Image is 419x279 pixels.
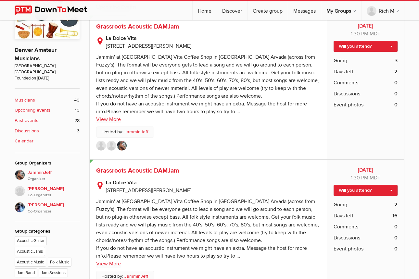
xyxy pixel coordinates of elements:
span: Days left [334,68,353,76]
a: Denver Amateur Musicians [15,47,57,62]
span: [STREET_ADDRESS][PERSON_NAME] [106,187,191,194]
b: Musicians [15,97,35,104]
img: M Moore [96,141,106,151]
a: JamminJeffOrganizer [15,170,80,182]
div: Jammin' at [GEOGRAPHIC_DATA] Vita Coffee Shop in [GEOGRAPHIC_DATA] Arvada (across from Fuzzy's). ... [96,198,319,259]
b: 0 [394,234,398,242]
a: [PERSON_NAME]Co-Organizer [15,182,80,198]
span: 1:30 PM [351,175,368,181]
i: Co-Organizer [28,209,80,214]
b: Past events [15,117,38,124]
a: Grassroots Acoustic DAMJam [96,167,179,175]
b: La Dolce Vita [106,179,320,187]
span: Discussions [334,90,360,98]
img: JamminJeff [15,170,25,180]
a: Will you attend? [334,41,398,52]
span: [PERSON_NAME] [28,185,80,198]
b: 2 [394,68,398,76]
a: Messages [288,1,321,20]
span: Discussions [334,234,360,242]
b: 16 [392,212,398,220]
span: 28 [74,117,80,124]
p: Hosted by: [96,127,154,138]
img: Peter B [15,186,25,196]
div: Group Organizers [15,160,80,167]
span: Comments [334,79,358,87]
span: Event photos [334,101,363,109]
span: [STREET_ADDRESS][PERSON_NAME] [106,43,191,49]
span: America/Denver [370,30,380,37]
span: 3 [77,127,80,135]
span: Days left [334,212,353,220]
span: 1:30 PM [351,30,368,37]
a: Calendar [15,138,80,145]
a: View More [96,115,121,123]
span: Founded on [DATE] [15,75,80,81]
b: 3 [395,57,398,65]
a: View More [96,260,121,268]
span: [PERSON_NAME] [28,201,80,214]
b: 0 [394,79,398,87]
b: 0 [394,245,398,253]
a: Past events 28 [15,117,80,124]
img: DownToMeet [15,6,97,15]
img: Art Martinez [15,202,25,212]
span: JamminJeff [28,169,80,182]
i: Organizer [28,176,80,182]
a: Rich M [362,1,404,20]
i: Co-Organizer [28,192,80,198]
a: Home [193,1,217,20]
b: [DATE] [334,166,398,174]
a: Discover [217,1,247,20]
div: Group categories [15,228,80,235]
b: [DATE] [334,22,398,30]
span: Going [334,201,347,209]
span: 10 [75,107,80,114]
a: Will you attend? [334,185,398,196]
a: Upcoming events 10 [15,107,80,114]
span: Comments [334,223,358,231]
img: jim bartlett [107,141,116,151]
a: Discussions 3 [15,127,80,135]
img: JamminJeff [117,141,127,151]
b: Upcoming events [15,107,50,114]
b: 2 [394,201,398,209]
b: 0 [394,223,398,231]
a: Musicians 40 [15,97,80,104]
span: Going [334,57,347,65]
b: 0 [394,90,398,98]
b: 0 [394,101,398,109]
span: 40 [74,97,80,104]
b: Calendar [15,138,33,145]
a: My Groups [321,1,361,20]
div: Jammin' at [GEOGRAPHIC_DATA] Vita Coffee Shop in [GEOGRAPHIC_DATA] Arvada (across from Fuzzy's). ... [96,54,319,115]
a: Grassroots Acoustic DAMJam [96,23,179,30]
a: JamminJeff [124,128,148,136]
a: [PERSON_NAME]Co-Organizer [15,198,80,214]
span: Event photos [334,245,363,253]
span: [GEOGRAPHIC_DATA], [GEOGRAPHIC_DATA] [15,63,80,76]
span: America/Denver [370,175,380,181]
a: Create group [248,1,288,20]
b: La Dolce Vita [106,34,320,42]
b: Discussions [15,127,39,135]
